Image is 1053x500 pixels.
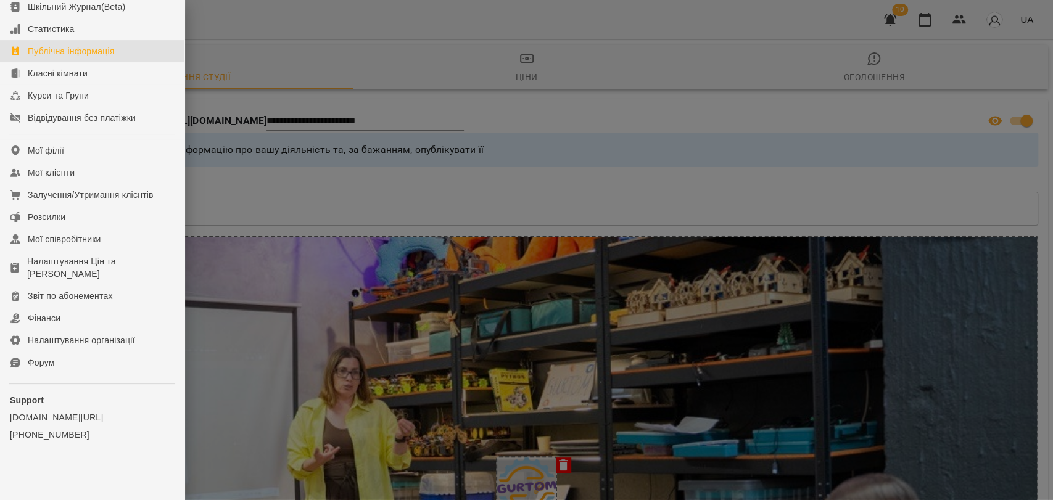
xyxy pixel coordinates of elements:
[28,112,136,124] div: Відвідування без платіжки
[28,233,101,245] div: Мої співробітники
[27,255,175,280] div: Налаштування Цін та [PERSON_NAME]
[28,189,154,201] div: Залучення/Утримання клієнтів
[28,45,114,57] div: Публічна інформація
[28,356,55,369] div: Форум
[28,312,60,324] div: Фінанси
[10,411,175,424] a: [DOMAIN_NAME][URL]
[10,394,175,406] p: Support
[28,211,65,223] div: Розсилки
[28,89,89,102] div: Курси та Групи
[28,67,88,80] div: Класні кімнати
[10,428,175,441] a: [PHONE_NUMBER]
[28,144,64,157] div: Мої філії
[28,1,125,13] div: Шкільний Журнал(Beta)
[28,290,113,302] div: Звіт по абонементах
[28,23,75,35] div: Статистика
[28,166,75,179] div: Мої клієнти
[28,334,135,346] div: Налаштування організації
